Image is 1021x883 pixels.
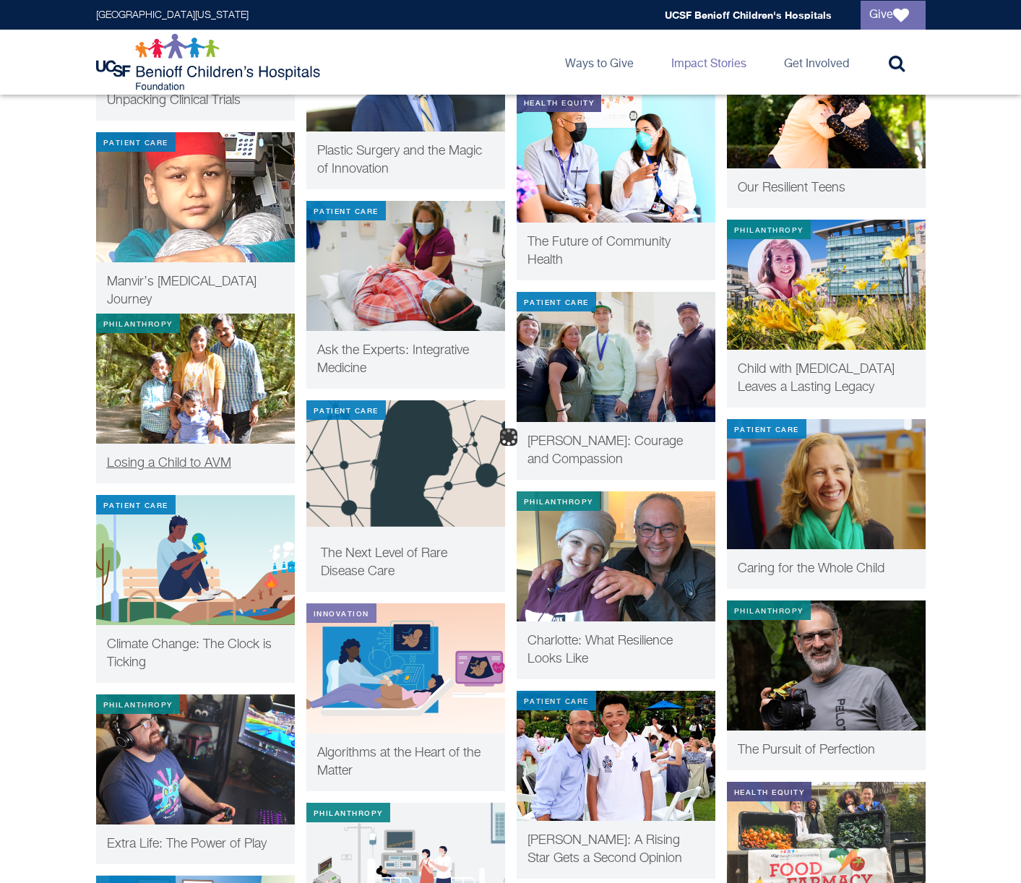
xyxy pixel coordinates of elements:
img: Jenifer Matthews, MD [727,419,926,549]
span: The Next Level of Rare Disease Care [321,547,447,578]
img: The Pursuit of Perfection Dr. Corey Raffel [727,600,926,731]
div: Philanthropy [727,600,811,620]
img: manzir-edit.png [96,132,295,262]
div: Patient Care [517,691,596,710]
a: Philanthropy Extra Life: The Power of Play Extra Life: The Power of Play [96,694,295,864]
span: Algorithms at the Heart of the Matter [317,746,481,778]
img: Resilient Teens [727,38,926,168]
a: Innovation Plastic Surgery and the Magic of Innovation [306,1,505,189]
span: Climate Change: The Clock is Ticking [107,638,272,669]
div: Philanthropy [306,803,390,822]
div: Health Equity [727,782,812,801]
div: Philanthropy [517,491,600,511]
div: Philanthropy [96,314,180,333]
a: Get Involved [772,30,861,95]
img: Randie Baruh inset, Mission Bay campus [727,220,926,350]
a: Innovation Algorithm of the Heart thumbnail Algorithms at the Heart of the Matter [306,603,505,791]
div: Patient Care [306,201,386,220]
img: Summer Research Program [517,92,715,223]
a: Health Equity Resilient Teens Our Resilient Teens [727,38,926,208]
a: Philanthropy Losing a child to avm Losing a Child to AVM [96,314,295,483]
div: Philanthropy [96,694,180,714]
img: Algorithm of the Heart thumbnail [306,603,505,733]
div: Innovation [306,603,376,623]
span: Charlotte: What Resilience Looks Like [527,634,673,666]
span: Our Resilient Teens [738,181,845,194]
div: Health Equity [517,92,602,112]
a: Patient Care Jesse and his family [PERSON_NAME]: Courage and Compassion [517,292,715,480]
img: Losing a child to avm [96,314,295,444]
img: integrative medicine at our hospitals [306,201,505,331]
span: The Future of Community Health [527,236,671,267]
div: Patient Care [306,400,386,420]
a: Patient Care Manvir’s [MEDICAL_DATA] Journey [96,132,295,320]
div: Patient Care [727,419,806,439]
div: Patient Care [96,495,176,514]
img: Charlotte with her doctor [517,491,715,621]
a: Patient Care integrative medicine at our hospitals Ask the Experts: Integrative Medicine [306,201,505,389]
a: Patient Care Jenifer Matthews, MD Caring for the Whole Child [727,419,926,589]
a: Philanthropy Charlotte with her doctor Charlotte: What Resilience Looks Like [517,491,715,679]
a: Give [861,1,926,30]
span: Unpacking Clinical Trials [107,94,241,107]
img: Jesse and his family [517,292,715,422]
span: Manvir’s [MEDICAL_DATA] Journey [107,275,257,306]
a: Patient Care JDM thumb The Next Level of Rare Disease Care [306,400,505,592]
div: Philanthropy [727,220,811,239]
a: Patient Care Eco-anxiety and kids Climate Change: The Clock is Ticking [96,495,295,683]
a: Patient Care Xavier and Dr. Pandya [PERSON_NAME]: A Rising Star Gets a Second Opinion [517,691,715,879]
span: The Pursuit of Perfection [738,744,875,757]
a: Health Equity Summer Research Program The Future of Community Health [517,92,715,280]
img: Extra Life: The Power of Play [96,694,295,824]
a: Ways to Give [553,30,645,95]
span: [PERSON_NAME]: Courage and Compassion [527,435,683,466]
span: Caring for the Whole Child [738,562,884,575]
a: Philanthropy The Pursuit of Perfection Dr. Corey Raffel The Pursuit of Perfection [727,600,926,770]
a: [GEOGRAPHIC_DATA][US_STATE] [96,10,249,20]
div: Patient Care [517,292,596,311]
a: UCSF Benioff Children's Hospitals [665,9,832,21]
span: Ask the Experts: Integrative Medicine [317,344,469,375]
span: Losing a Child to AVM [107,457,231,470]
a: Impact Stories [660,30,758,95]
img: Logo for UCSF Benioff Children's Hospitals Foundation [96,33,324,91]
span: [PERSON_NAME]: A Rising Star Gets a Second Opinion [527,834,682,865]
img: Eco-anxiety and kids [96,495,295,625]
span: Child with [MEDICAL_DATA] Leaves a Lasting Legacy [738,363,895,394]
span: Plastic Surgery and the Magic of Innovation [317,145,482,176]
img: JDM thumb [306,400,505,527]
a: Philanthropy Randie Baruh inset, Mission Bay campus Child with [MEDICAL_DATA] Leaves a Lasting Le... [727,220,926,408]
img: Xavier and Dr. Pandya [517,691,715,821]
div: Patient Care [96,132,176,152]
span: Extra Life: The Power of Play [107,837,267,850]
